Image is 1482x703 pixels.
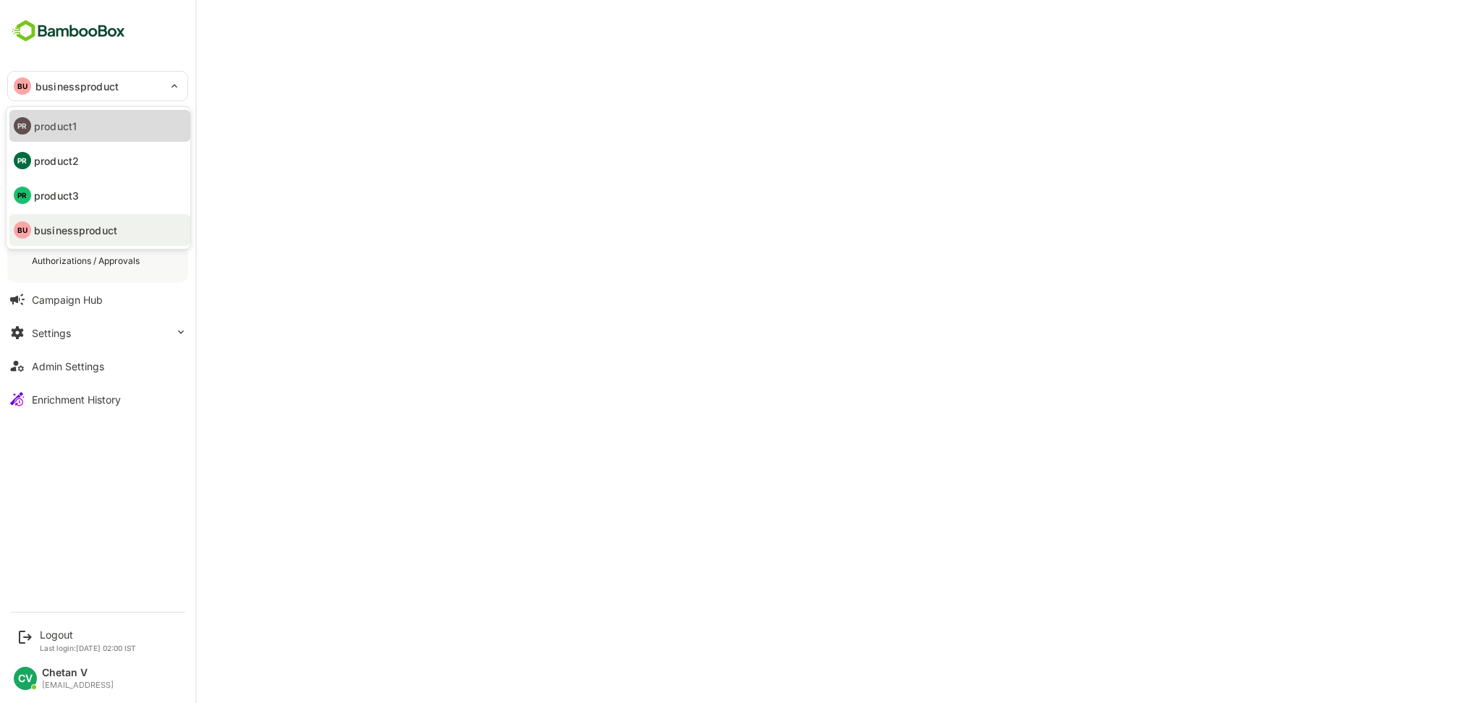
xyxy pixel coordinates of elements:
p: product3 [34,188,79,203]
div: PR [14,117,31,135]
div: BU [14,221,31,239]
p: businessproduct [34,223,117,238]
p: product1 [34,119,77,134]
div: PR [14,152,31,169]
p: product2 [34,153,79,169]
div: PR [14,187,31,204]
